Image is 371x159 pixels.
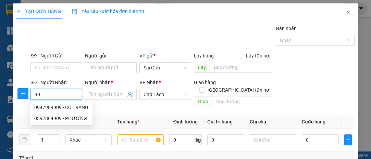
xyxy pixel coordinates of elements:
div: SĐT Người Nhận [30,79,82,86]
span: plus [16,9,21,14]
input: Dọc đường [210,62,273,73]
input: 0 [207,134,244,145]
img: icon [72,9,77,14]
span: TẠO ĐƠN HÀNG [16,9,61,14]
div: 0947989909 - CÔ TRANG [30,102,92,113]
span: kg [195,134,202,145]
button: plus [344,134,352,145]
div: Người nhận [85,79,137,86]
span: Lấy [194,62,210,73]
button: delete [19,134,30,145]
span: user-add [127,92,133,97]
span: Lấy hàng [194,53,214,58]
div: VP gửi [139,52,191,59]
span: Yêu cầu xuất hóa đơn điện tử [72,9,144,14]
span: Chợ Lách [144,89,187,100]
span: Giao hàng [194,80,216,85]
span: Sài Gòn [144,63,187,73]
div: 0392864909 - PHƯƠNG [34,115,88,122]
span: Giá trị hàng [207,119,233,124]
input: VD: Bàn, Ghế [117,134,164,145]
input: Ghi Chú [250,134,296,145]
label: Gán nhãn [276,26,297,31]
span: Giao [194,96,212,107]
span: close [346,10,351,15]
span: plus [18,91,28,96]
span: VP Nhận [139,80,159,85]
span: Định lượng [173,119,198,124]
span: Lấy tận nơi [243,52,273,59]
span: Tên hàng [117,119,139,124]
div: Người gửi [85,52,137,59]
div: 0947989909 - CÔ TRANG [34,104,88,111]
span: Cước hàng [302,119,325,124]
span: plus [345,137,351,143]
div: 0392864909 - PHƯƠNG [30,113,92,124]
button: plus [17,88,28,99]
button: Close [339,3,358,23]
span: Khác [70,135,108,145]
div: SĐT Người Gửi [30,52,82,59]
th: Ghi chú [247,115,299,129]
input: Dọc đường [212,96,273,107]
span: [GEOGRAPHIC_DATA] tận nơi [205,86,273,94]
